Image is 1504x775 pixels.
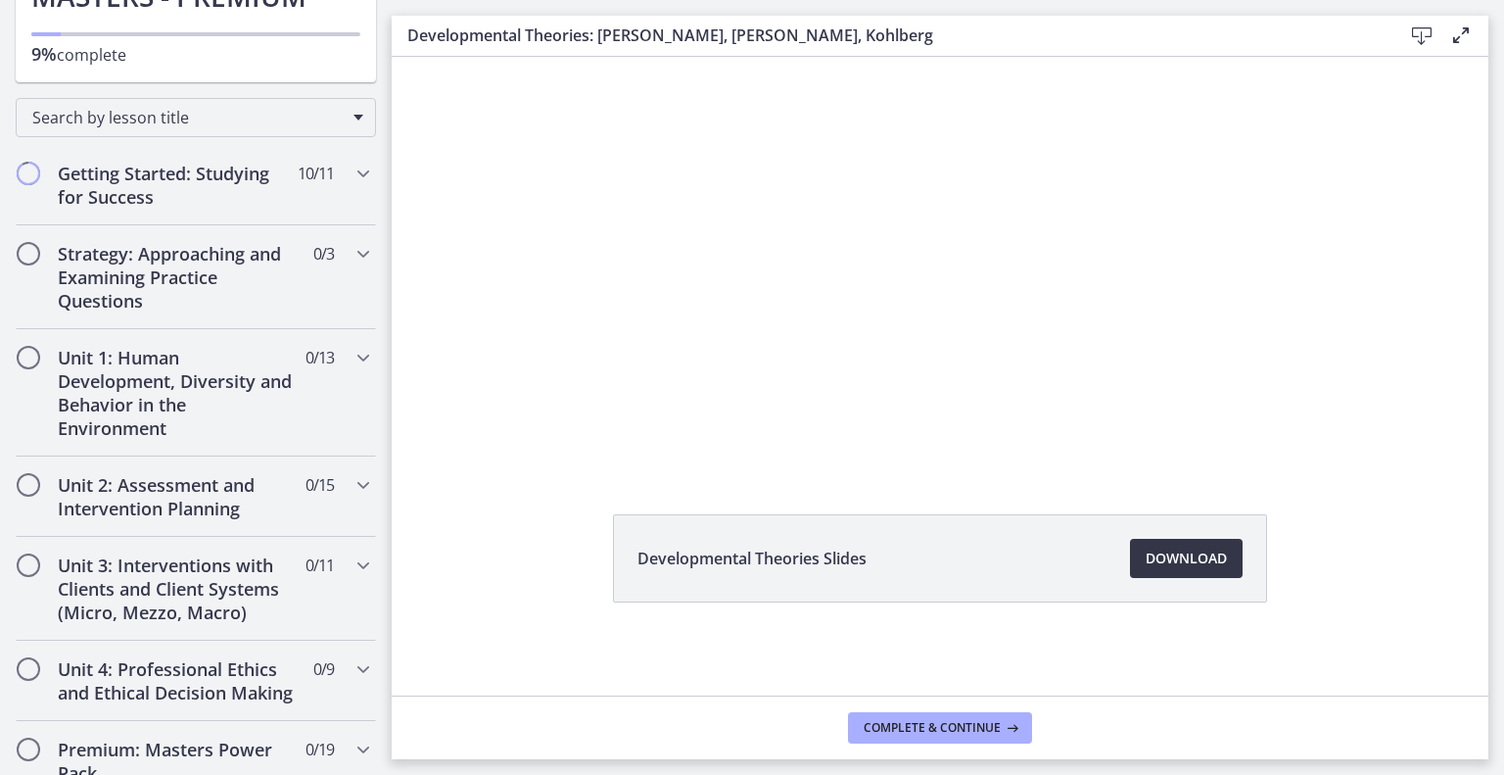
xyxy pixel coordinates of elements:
[31,42,360,67] p: complete
[1130,539,1243,578] a: Download
[58,346,297,440] h2: Unit 1: Human Development, Diversity and Behavior in the Environment
[1146,547,1227,570] span: Download
[58,657,297,704] h2: Unit 4: Professional Ethics and Ethical Decision Making
[305,554,334,577] span: 0 / 11
[407,24,1371,47] h3: Developmental Theories: [PERSON_NAME], [PERSON_NAME], Kohlberg
[313,657,334,681] span: 0 / 9
[848,712,1032,744] button: Complete & continue
[313,242,334,266] span: 0 / 3
[864,720,1001,736] span: Complete & continue
[305,346,334,369] span: 0 / 13
[58,554,297,624] h2: Unit 3: Interventions with Clients and Client Systems (Micro, Mezzo, Macro)
[58,242,297,313] h2: Strategy: Approaching and Examining Practice Questions
[305,738,334,761] span: 0 / 19
[637,547,867,570] span: Developmental Theories Slides
[298,162,334,185] span: 10 / 11
[32,107,344,128] span: Search by lesson title
[305,473,334,497] span: 0 / 15
[31,42,57,66] span: 9%
[16,98,376,137] div: Search by lesson title
[58,473,297,520] h2: Unit 2: Assessment and Intervention Planning
[58,162,297,209] h2: Getting Started: Studying for Success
